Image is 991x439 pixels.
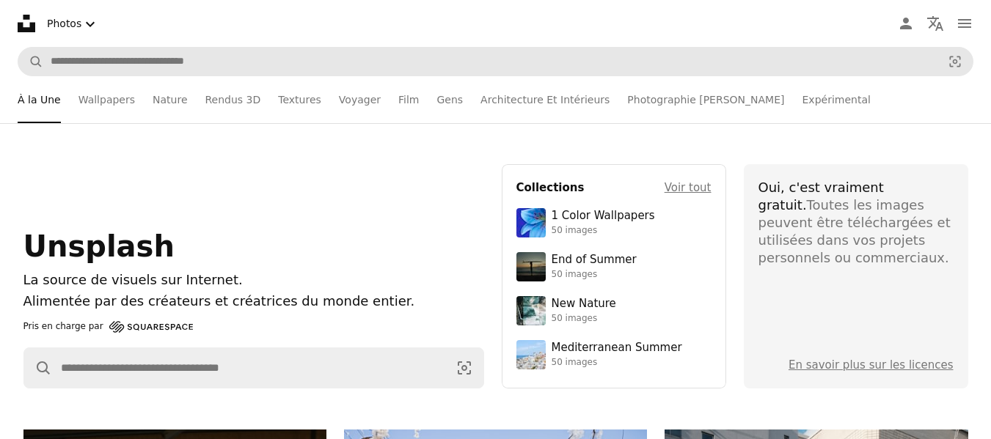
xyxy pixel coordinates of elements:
[516,208,712,237] a: 1 Color Wallpapers50 images
[339,76,381,123] a: Voyager
[516,252,546,281] img: premium_photo-1754398386796-ea3dec2a6302
[552,253,637,268] div: End of Summer
[18,15,35,32] a: Accueil — Unsplash
[23,318,193,336] a: Pris en charge par
[436,76,463,123] a: Gens
[665,179,712,196] a: Voir tout
[153,76,187,123] a: Nature
[24,348,52,388] button: Rechercher sur Unsplash
[516,179,585,196] h4: Collections
[445,348,483,388] button: Recherche de visuels
[398,76,419,123] a: Film
[23,347,484,388] form: Rechercher des visuels sur tout le site
[552,313,616,325] div: 50 images
[891,9,921,38] a: Connexion / S’inscrire
[552,357,682,369] div: 50 images
[516,296,712,325] a: New Nature50 images
[205,76,261,123] a: Rendus 3D
[41,9,105,39] button: Sélectionner le type de fichier
[516,340,712,369] a: Mediterranean Summer50 images
[480,76,610,123] a: Architecture Et Intérieurs
[552,209,655,224] div: 1 Color Wallpapers
[516,296,546,325] img: premium_photo-1755037089989-422ee333aef9
[78,76,135,123] a: Wallpapers
[552,225,655,237] div: 50 images
[552,297,616,311] div: New Nature
[950,9,979,38] button: Menu
[758,180,884,213] span: Oui, c'est vraiment gratuit.
[758,179,954,267] div: Toutes les images peuvent être téléchargées et utilisées dans vos projets personnels ou commerciaux.
[516,252,712,281] a: End of Summer50 images
[516,340,546,369] img: premium_photo-1688410049290-d7394cc7d5df
[18,47,973,76] form: Rechercher des visuels sur tout le site
[937,48,973,75] button: Recherche de visuels
[278,76,321,123] a: Textures
[921,9,950,38] button: Langue
[552,341,682,355] div: Mediterranean Summer
[627,76,784,123] a: Photographie [PERSON_NAME]
[23,229,175,263] span: Unsplash
[23,270,484,291] h1: La source de visuels sur Internet.
[23,291,484,312] p: Alimentée par des créateurs et créatrices du monde entier.
[552,269,637,281] div: 50 images
[789,358,954,372] a: En savoir plus sur les licences
[516,208,546,237] img: premium_photo-1688045582333-c8b6961773e0
[802,76,871,123] a: Expérimental
[18,48,43,75] button: Rechercher sur Unsplash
